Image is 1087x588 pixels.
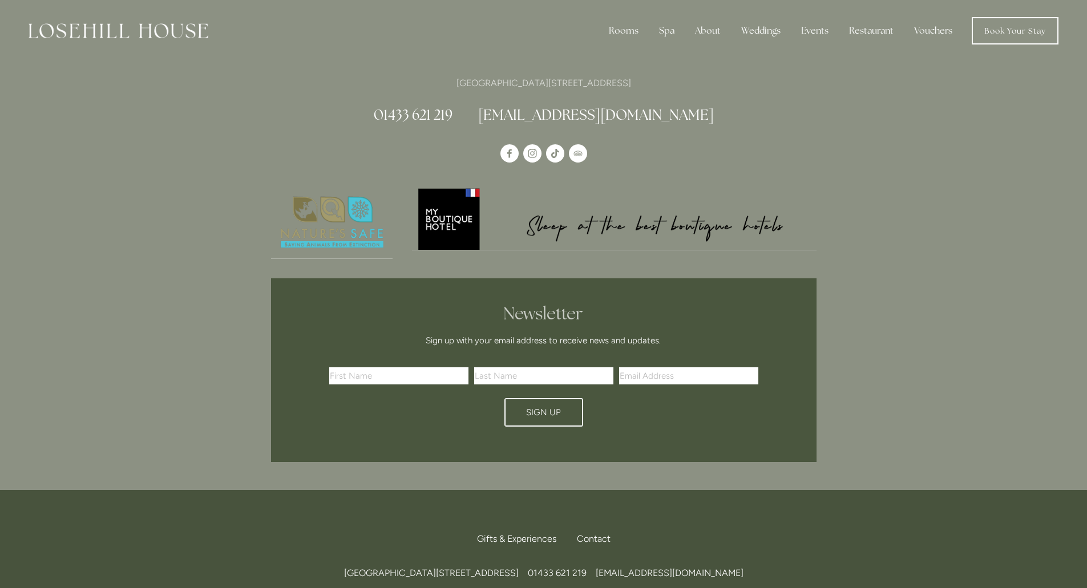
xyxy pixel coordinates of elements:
a: TripAdvisor [569,144,587,163]
a: [EMAIL_ADDRESS][DOMAIN_NAME] [596,567,743,578]
p: Sign up with your email address to receive news and updates. [333,334,754,347]
h2: Newsletter [333,303,754,324]
img: Nature's Safe - Logo [271,186,393,258]
input: Email Address [619,367,758,384]
a: Vouchers [905,19,961,42]
img: My Boutique Hotel - Logo [412,186,817,250]
div: Weddings [732,19,790,42]
div: Events [792,19,838,42]
div: About [686,19,730,42]
span: Gifts & Experiences [477,533,556,544]
a: Book Your Stay [972,17,1058,44]
a: Instagram [523,144,542,163]
input: First Name [329,367,468,384]
button: Sign Up [504,398,583,427]
div: Rooms [600,19,648,42]
input: Last Name [474,367,613,384]
div: Spa [650,19,684,42]
a: [EMAIL_ADDRESS][DOMAIN_NAME] [478,106,714,124]
a: Losehill House Hotel & Spa [500,144,519,163]
div: Restaurant [840,19,903,42]
a: Gifts & Experiences [477,526,565,551]
span: [GEOGRAPHIC_DATA][STREET_ADDRESS] [344,567,519,578]
a: TikTok [546,144,564,163]
span: 01433 621 219 [528,567,587,578]
span: Sign Up [526,407,561,417]
p: [GEOGRAPHIC_DATA][STREET_ADDRESS] [271,75,817,91]
div: Contact [568,526,611,551]
a: 01433 621 219 [374,106,452,124]
a: Nature's Safe - Logo [271,186,393,259]
img: Losehill House [29,23,208,38]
